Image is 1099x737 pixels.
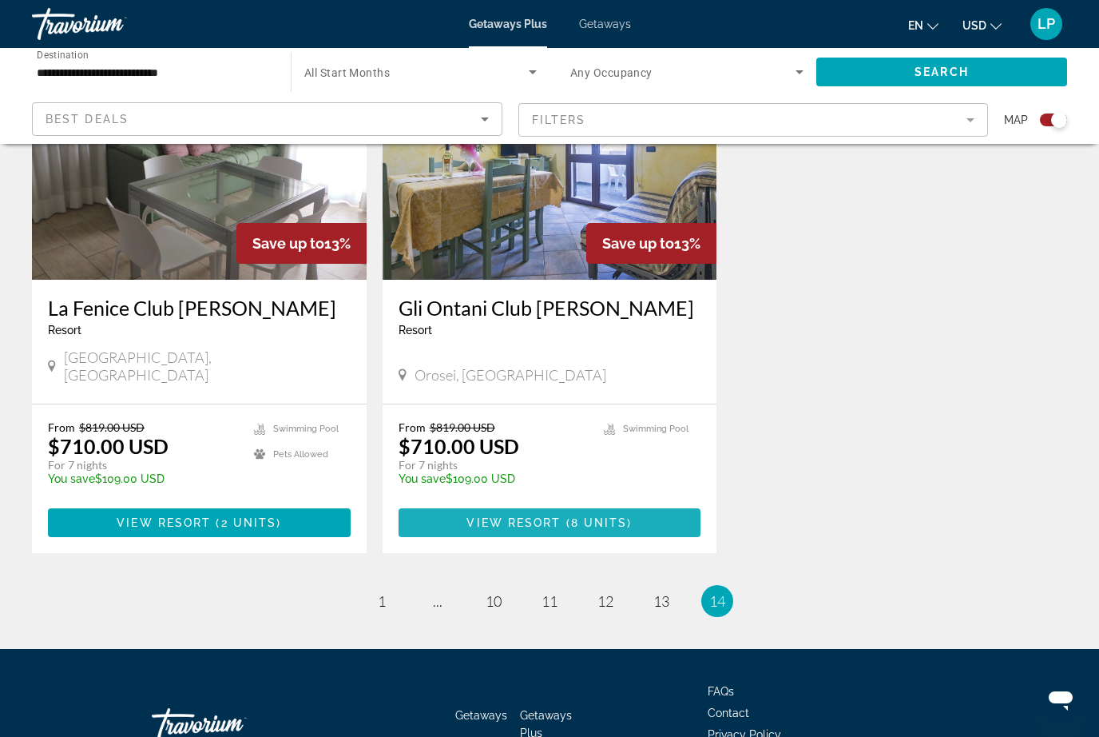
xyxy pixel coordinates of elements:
span: From [399,420,426,434]
span: Save up to [252,235,324,252]
span: 12 [597,592,613,610]
span: Search [915,66,969,78]
p: $109.00 USD [399,472,589,485]
span: Resort [48,324,81,337]
span: Swimming Pool [273,424,339,434]
span: Best Deals [46,113,129,125]
a: Getaways Plus [469,18,547,30]
span: 2 units [221,516,277,529]
a: Travorium [32,3,192,45]
span: Resort [399,324,432,337]
p: $710.00 USD [399,434,519,458]
div: 13% [586,223,716,264]
a: La Fenice Club [PERSON_NAME] [48,296,351,320]
span: Save up to [602,235,674,252]
button: Search [816,58,1067,86]
button: Change currency [962,14,1002,37]
span: Destination [37,49,89,60]
a: Contact [708,707,749,719]
a: FAQs [708,685,734,698]
nav: Pagination [32,585,1067,617]
span: ( ) [211,516,281,529]
a: Getaways [579,18,631,30]
span: LP [1038,16,1055,32]
span: $819.00 USD [79,420,145,434]
span: $819.00 USD [430,420,495,434]
span: View Resort [117,516,211,529]
button: User Menu [1026,7,1067,41]
span: 11 [542,592,557,610]
img: DH83I01X.jpg [383,24,717,280]
span: 13 [653,592,669,610]
span: 8 units [571,516,628,529]
p: For 7 nights [48,458,238,472]
span: Map [1004,109,1028,131]
iframe: Button to launch messaging window [1035,673,1086,724]
span: 14 [709,592,725,610]
mat-select: Sort by [46,110,489,129]
span: Pets Allowed [273,449,328,460]
span: 10 [486,592,502,610]
a: Getaways [455,709,507,722]
a: Gli Ontani Club [PERSON_NAME] [399,296,701,320]
span: 1 [378,592,386,610]
span: en [908,19,923,32]
span: All Start Months [304,66,390,79]
button: Filter [518,102,989,137]
span: USD [962,19,986,32]
img: DD33I01X.jpg [32,24,367,280]
p: $109.00 USD [48,472,238,485]
span: [GEOGRAPHIC_DATA], [GEOGRAPHIC_DATA] [64,349,351,384]
span: Orosei, [GEOGRAPHIC_DATA] [415,366,606,384]
span: ... [433,592,442,610]
p: $710.00 USD [48,434,169,458]
div: 13% [236,223,367,264]
span: From [48,420,75,434]
button: Change language [908,14,938,37]
button: View Resort(8 units) [399,508,701,537]
span: Swimming Pool [623,424,688,434]
span: Any Occupancy [570,66,653,79]
span: You save [399,472,446,485]
span: You save [48,472,95,485]
button: View Resort(2 units) [48,508,351,537]
p: For 7 nights [399,458,589,472]
span: View Resort [466,516,561,529]
span: ( ) [561,516,633,529]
